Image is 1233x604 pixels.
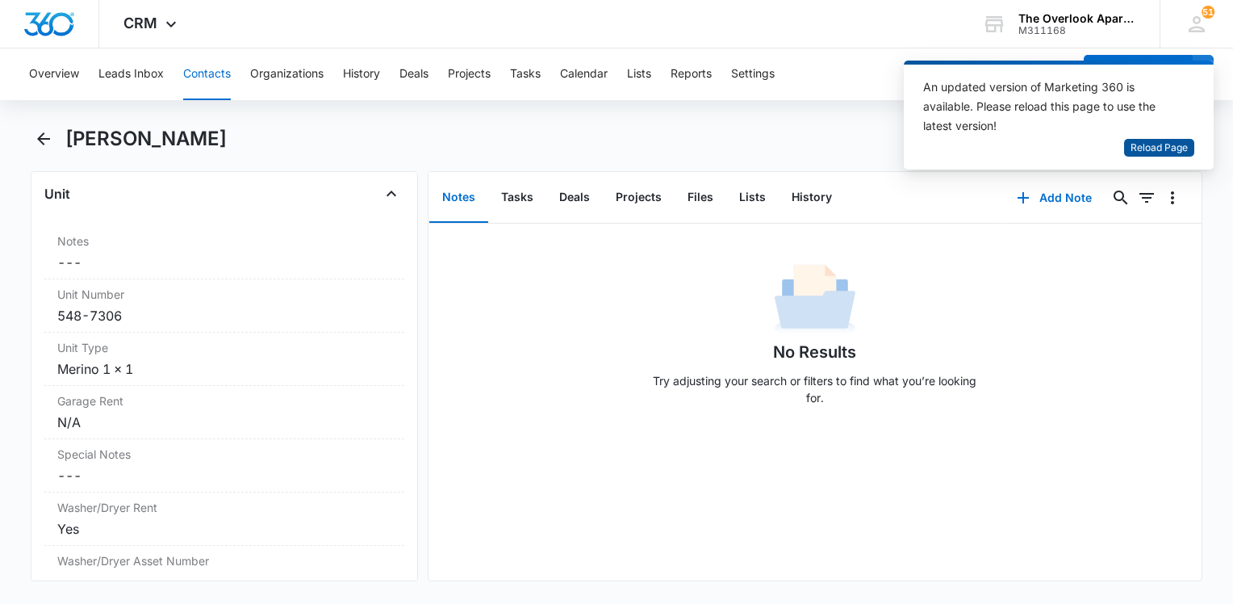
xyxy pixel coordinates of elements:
[779,173,845,223] button: History
[775,259,855,340] img: No Data
[44,333,404,386] div: Unit TypeMerino 1 x 1
[671,48,712,100] button: Reports
[57,466,391,485] dd: ---
[183,48,231,100] button: Contacts
[510,48,541,100] button: Tasks
[1124,139,1194,157] button: Reload Page
[603,173,675,223] button: Projects
[57,413,391,432] div: N/A
[1202,6,1214,19] div: notifications count
[429,173,488,223] button: Notes
[57,573,391,592] dd: ---
[44,493,404,546] div: Washer/Dryer RentYes
[1084,55,1193,94] button: Add Contact
[29,48,79,100] button: Overview
[378,181,404,207] button: Close
[1202,6,1214,19] span: 51
[65,127,227,151] h1: [PERSON_NAME]
[343,48,380,100] button: History
[57,392,391,409] label: Garage Rent
[57,519,391,539] div: Yes
[57,446,391,463] label: Special Notes
[44,546,404,599] div: Washer/Dryer Asset Number---
[57,306,391,325] div: 548-7306
[44,184,70,203] h4: Unit
[1001,178,1108,217] button: Add Note
[1134,185,1160,211] button: Filters
[44,226,404,279] div: Notes---
[57,233,391,250] label: Notes
[250,48,324,100] button: Organizations
[646,372,984,406] p: Try adjusting your search or filters to find what you’re looking for.
[731,48,775,100] button: Settings
[627,48,651,100] button: Lists
[448,48,491,100] button: Projects
[1018,12,1136,25] div: account name
[546,173,603,223] button: Deals
[44,386,404,439] div: Garage RentN/A
[31,126,56,152] button: Back
[1131,141,1188,156] span: Reload Page
[1108,185,1134,211] button: Search...
[98,48,164,100] button: Leads Inbox
[57,286,391,303] label: Unit Number
[773,340,856,364] h1: No Results
[1018,25,1136,36] div: account id
[44,439,404,493] div: Special Notes---
[123,15,157,31] span: CRM
[57,552,391,569] label: Washer/Dryer Asset Number
[57,499,391,516] label: Washer/Dryer Rent
[1160,185,1185,211] button: Overflow Menu
[560,48,608,100] button: Calendar
[675,173,726,223] button: Files
[726,173,779,223] button: Lists
[44,279,404,333] div: Unit Number548-7306
[488,173,546,223] button: Tasks
[57,339,391,356] label: Unit Type
[57,253,391,272] dd: ---
[399,48,428,100] button: Deals
[57,359,391,379] div: Merino 1 x 1
[923,78,1175,136] div: An updated version of Marketing 360 is available. Please reload this page to use the latest version!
